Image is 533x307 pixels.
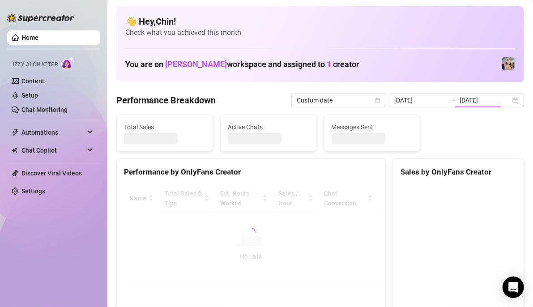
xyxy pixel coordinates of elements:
span: Active Chats [228,122,309,132]
span: Messages Sent [332,122,413,132]
span: loading [246,227,256,238]
input: Start date [394,95,445,105]
a: Setup [21,92,38,99]
div: Open Intercom Messenger [503,277,524,298]
h4: 👋 Hey, Chin ! [125,15,515,28]
span: 1 [327,60,331,69]
span: Check what you achieved this month [125,28,515,38]
div: Performance by OnlyFans Creator [124,166,378,178]
span: Custom date [297,94,380,107]
a: Home [21,34,38,41]
span: [PERSON_NAME] [165,60,227,69]
input: End date [460,95,511,105]
span: calendar [375,98,380,103]
span: Total Sales [124,122,205,132]
a: Settings [21,188,45,195]
span: swap-right [449,97,456,104]
a: Chat Monitoring [21,106,68,113]
img: Veronica [502,57,515,70]
span: Automations [21,125,85,140]
span: Izzy AI Chatter [13,60,58,69]
span: thunderbolt [12,129,19,136]
a: Discover Viral Videos [21,170,82,177]
img: Chat Copilot [12,147,17,153]
span: to [449,97,456,104]
div: Sales by OnlyFans Creator [401,166,516,178]
img: AI Chatter [61,57,75,70]
a: Content [21,77,44,85]
img: logo-BBDzfeDw.svg [7,13,74,22]
h1: You are on workspace and assigned to creator [125,60,359,69]
h4: Performance Breakdown [116,94,216,107]
span: Chat Copilot [21,143,85,158]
